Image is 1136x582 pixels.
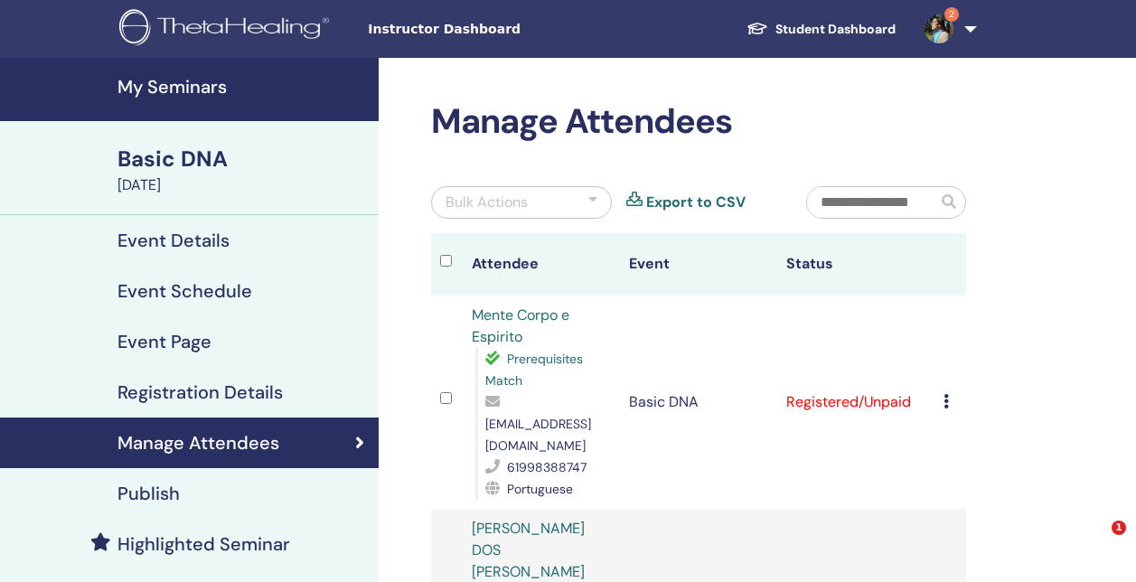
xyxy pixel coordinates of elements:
[117,174,368,196] div: [DATE]
[117,432,279,454] h4: Manage Attendees
[507,459,587,475] span: 61998388747
[446,192,528,213] div: Bulk Actions
[472,305,569,346] a: Mente Corpo e Espirito
[119,9,335,50] img: logo.png
[117,230,230,251] h4: Event Details
[925,14,953,43] img: default.jpg
[485,351,583,389] span: Prerequisites Match
[117,483,180,504] h4: Publish
[117,533,290,555] h4: Highlighted Seminar
[485,416,591,454] span: [EMAIL_ADDRESS][DOMAIN_NAME]
[117,76,368,98] h4: My Seminars
[620,296,777,509] td: Basic DNA
[732,13,910,46] a: Student Dashboard
[117,331,211,352] h4: Event Page
[507,481,573,497] span: Portuguese
[117,381,283,403] h4: Registration Details
[107,144,379,196] a: Basic DNA[DATE]
[1075,521,1118,564] iframe: Intercom live chat
[944,7,959,22] span: 2
[431,101,966,143] h2: Manage Attendees
[463,233,620,296] th: Attendee
[117,144,368,174] div: Basic DNA
[746,21,768,36] img: graduation-cap-white.svg
[646,192,746,213] a: Export to CSV
[117,280,252,302] h4: Event Schedule
[472,519,585,581] a: [PERSON_NAME] DOS [PERSON_NAME]
[620,233,777,296] th: Event
[777,233,934,296] th: Status
[1112,521,1126,535] span: 1
[368,20,639,39] span: Instructor Dashboard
